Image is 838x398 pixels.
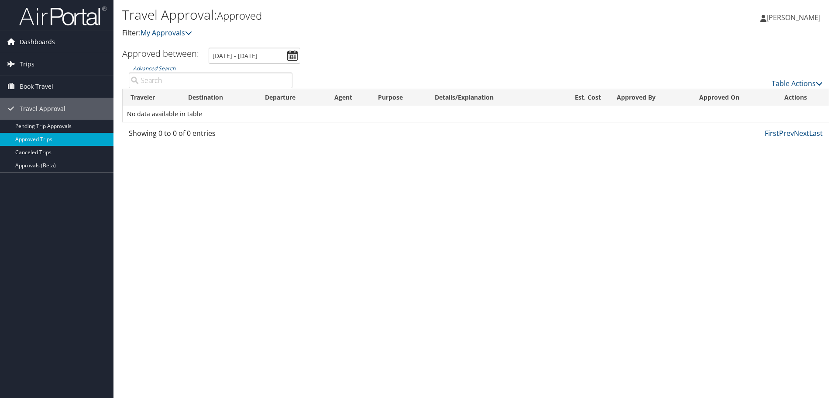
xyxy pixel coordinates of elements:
input: [DATE] - [DATE] [209,48,300,64]
span: Travel Approval [20,98,65,120]
th: Purpose [370,89,427,106]
h1: Travel Approval: [122,6,594,24]
small: Approved [217,8,262,23]
th: Approved By: activate to sort column ascending [609,89,691,106]
th: Departure: activate to sort column ascending [257,89,326,106]
img: airportal-logo.png [19,6,106,26]
span: Trips [20,53,34,75]
input: Advanced Search [129,73,292,88]
a: Prev [779,128,794,138]
div: Showing 0 to 0 of 0 entries [129,128,292,143]
th: Actions [776,89,829,106]
th: Est. Cost: activate to sort column ascending [550,89,609,106]
span: [PERSON_NAME] [766,13,821,22]
th: Details/Explanation [427,89,550,106]
a: Table Actions [772,79,823,88]
a: First [765,128,779,138]
span: Book Travel [20,76,53,97]
th: Approved On: activate to sort column ascending [691,89,776,106]
a: Last [809,128,823,138]
p: Filter: [122,28,594,39]
h3: Approved between: [122,48,199,59]
td: No data available in table [123,106,829,122]
a: Advanced Search [133,65,175,72]
a: My Approvals [141,28,192,38]
a: [PERSON_NAME] [760,4,829,31]
th: Agent [326,89,370,106]
th: Traveler: activate to sort column ascending [123,89,180,106]
span: Dashboards [20,31,55,53]
a: Next [794,128,809,138]
th: Destination: activate to sort column ascending [180,89,258,106]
